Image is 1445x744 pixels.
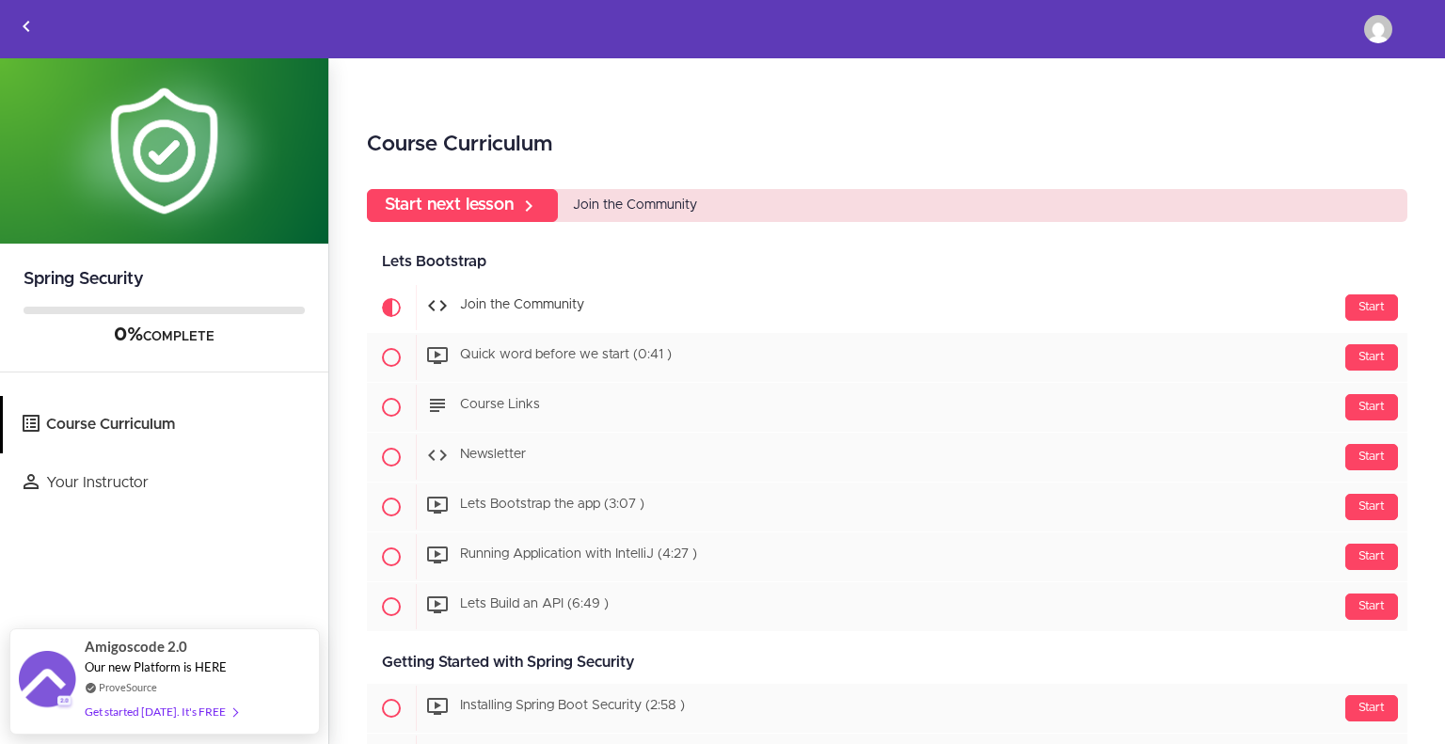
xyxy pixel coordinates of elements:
[1345,444,1398,470] div: Start
[367,241,1407,283] div: Lets Bootstrap
[1345,695,1398,721] div: Start
[367,189,558,222] a: Start next lesson
[1345,594,1398,620] div: Start
[460,299,584,312] span: Join the Community
[1345,394,1398,420] div: Start
[367,532,1407,581] a: Start Running Application with IntelliJ (4:27 )
[24,324,305,348] div: COMPLETE
[573,198,697,212] span: Join the Community
[367,433,1407,482] a: Start Newsletter
[460,499,644,512] span: Lets Bootstrap the app (3:07 )
[1345,344,1398,371] div: Start
[85,701,237,722] div: Get started [DATE]. It's FREE
[460,349,672,362] span: Quick word before we start (0:41 )
[367,129,1407,161] h2: Course Curriculum
[15,15,38,38] svg: Back to courses
[367,582,1407,631] a: Start Lets Build an API (6:49 )
[1364,15,1392,43] img: faycal.draoua.derbouz@gmail.com
[367,684,1407,733] a: Start Installing Spring Boot Security (2:58 )
[367,333,1407,382] a: Start Quick word before we start (0:41 )
[3,396,328,453] a: Course Curriculum
[367,283,1407,332] a: Current item Start Join the Community
[85,659,227,674] span: Our new Platform is HERE
[460,548,697,562] span: Running Application with IntelliJ (4:27 )
[1345,294,1398,321] div: Start
[367,283,416,332] span: Current item
[460,399,540,412] span: Course Links
[460,449,526,462] span: Newsletter
[114,325,143,344] span: 0%
[367,641,1407,684] div: Getting Started with Spring Security
[3,454,328,512] a: Your Instructor
[1345,544,1398,570] div: Start
[367,383,1407,432] a: Start Course Links
[367,483,1407,531] a: Start Lets Bootstrap the app (3:07 )
[19,651,75,712] img: provesource social proof notification image
[460,700,685,713] span: Installing Spring Boot Security (2:58 )
[1,1,52,57] a: Back to courses
[99,679,157,695] a: ProveSource
[85,636,187,657] span: Amigoscode 2.0
[1345,494,1398,520] div: Start
[460,598,609,611] span: Lets Build an API (6:49 )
